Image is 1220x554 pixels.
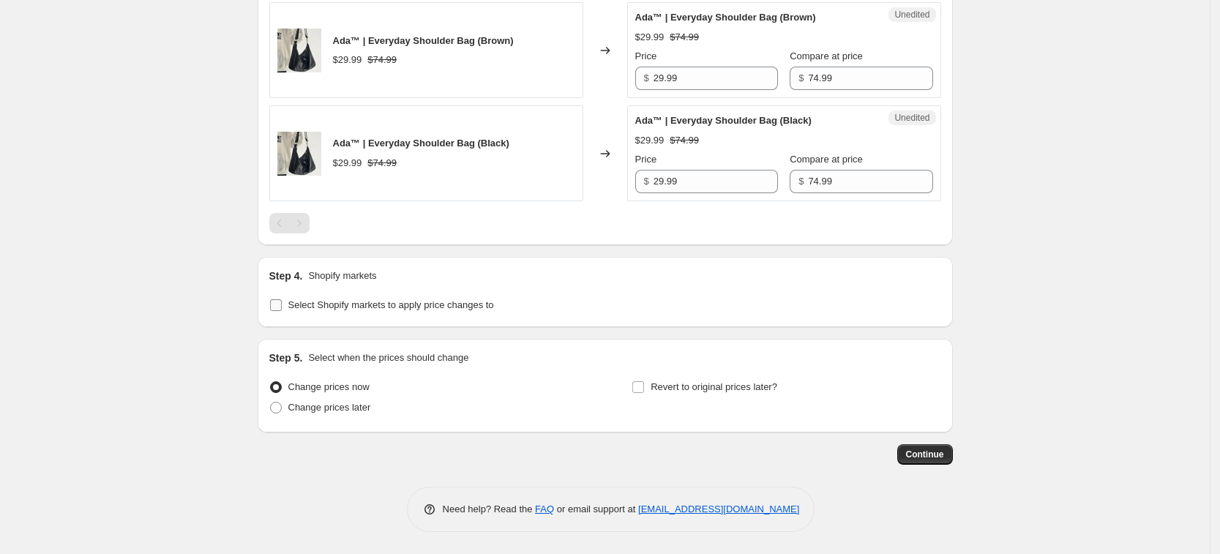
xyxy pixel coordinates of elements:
[308,269,376,283] p: Shopify markets
[269,351,303,365] h2: Step 5.
[333,35,514,46] span: Ada™ | Everyday Shoulder Bag (Brown)
[635,12,816,23] span: Ada™ | Everyday Shoulder Bag (Brown)
[894,9,929,20] span: Unedited
[798,72,804,83] span: $
[443,504,536,514] span: Need help? Read the
[269,213,310,233] nav: Pagination
[670,30,699,45] strike: $74.99
[333,53,362,67] div: $29.99
[644,72,649,83] span: $
[894,112,929,124] span: Unedited
[635,154,657,165] span: Price
[638,504,799,514] a: [EMAIL_ADDRESS][DOMAIN_NAME]
[333,138,509,149] span: Ada™ | Everyday Shoulder Bag (Black)
[906,449,944,460] span: Continue
[367,53,397,67] strike: $74.99
[554,504,638,514] span: or email support at
[651,381,777,392] span: Revert to original prices later?
[288,402,371,413] span: Change prices later
[288,381,370,392] span: Change prices now
[635,50,657,61] span: Price
[333,156,362,171] div: $29.99
[269,269,303,283] h2: Step 4.
[790,154,863,165] span: Compare at price
[897,444,953,465] button: Continue
[635,115,812,126] span: Ada™ | Everyday Shoulder Bag (Black)
[277,132,321,176] img: 13_b1aacea3-d6dd-4f80-9d22-4f19232e77ab_80x.png
[277,29,321,72] img: 13_b1aacea3-d6dd-4f80-9d22-4f19232e77ab_80x.png
[535,504,554,514] a: FAQ
[635,30,665,45] div: $29.99
[635,133,665,148] div: $29.99
[288,299,494,310] span: Select Shopify markets to apply price changes to
[798,176,804,187] span: $
[790,50,863,61] span: Compare at price
[644,176,649,187] span: $
[308,351,468,365] p: Select when the prices should change
[670,133,699,148] strike: $74.99
[367,156,397,171] strike: $74.99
